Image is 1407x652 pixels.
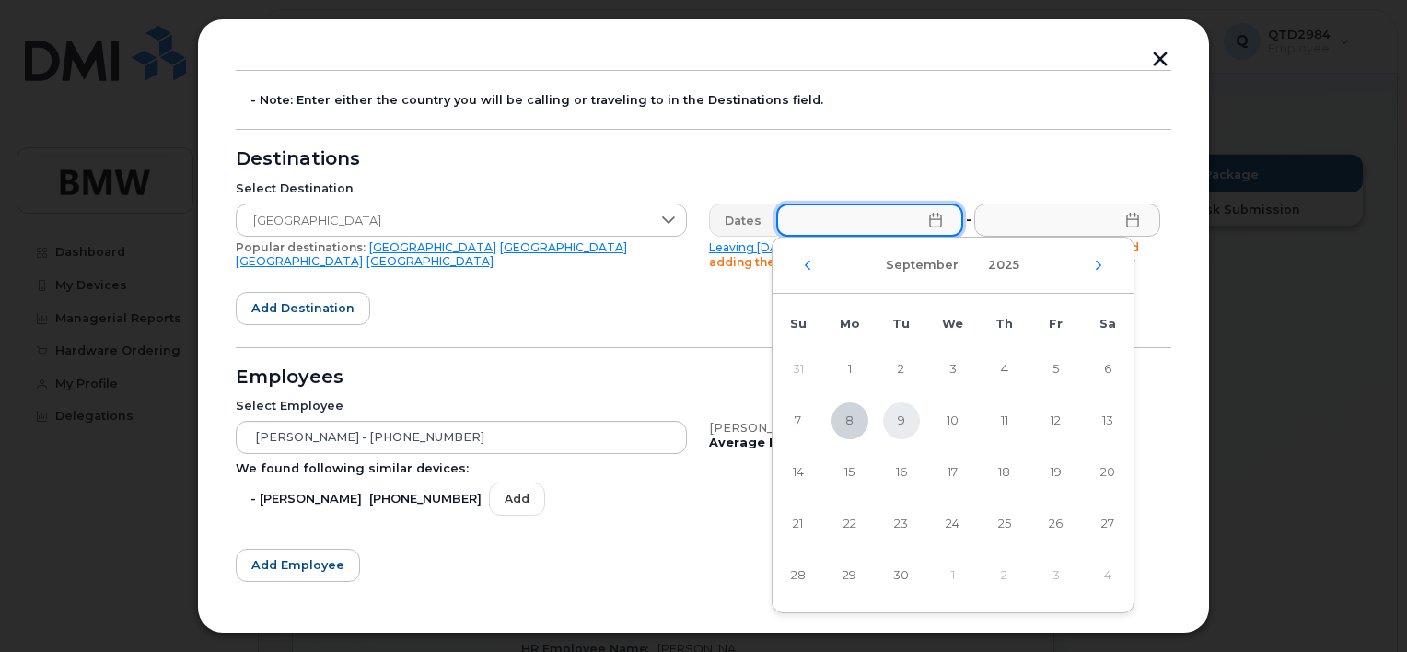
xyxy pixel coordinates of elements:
[1038,506,1075,542] span: 26
[824,498,876,550] td: 22
[780,454,817,491] span: 14
[1030,550,1082,601] td: 3
[237,204,651,238] span: Spain
[709,421,1160,436] div: [PERSON_NAME], iPhone, T-Mobile
[986,454,1023,491] span: 18
[251,556,344,574] span: Add employee
[1082,498,1134,550] td: 27
[883,557,920,594] span: 30
[776,204,963,237] input: Please fill out this field
[979,447,1030,498] td: 18
[1093,260,1104,271] button: Next Month
[876,550,927,601] td: 30
[802,260,813,271] button: Previous Month
[489,483,545,515] button: Add
[1030,343,1082,395] td: 5
[773,550,824,601] td: 28
[824,395,876,447] td: 8
[236,461,687,476] div: We found following similar devices:
[709,436,872,449] b: Average Monthly Usage:
[986,506,1023,542] span: 25
[876,395,927,447] td: 9
[1082,343,1134,395] td: 6
[824,343,876,395] td: 1
[1089,506,1126,542] span: 27
[1082,550,1134,601] td: 4
[1049,317,1063,331] span: Fr
[1038,351,1075,388] span: 5
[876,447,927,498] td: 16
[831,402,868,439] span: 8
[773,447,824,498] td: 14
[790,317,807,331] span: Su
[979,343,1030,395] td: 4
[883,454,920,491] span: 16
[883,351,920,388] span: 2
[1099,317,1116,331] span: Sa
[892,317,910,331] span: Tu
[831,557,868,594] span: 29
[1030,395,1082,447] td: 12
[927,395,979,447] td: 10
[927,550,979,601] td: 1
[780,402,817,439] span: 7
[986,351,1023,388] span: 4
[236,549,360,582] button: Add employee
[927,498,979,550] td: 24
[251,299,355,317] span: Add destination
[986,402,1023,439] span: 11
[236,421,687,454] input: Search device
[500,240,627,254] a: [GEOGRAPHIC_DATA]
[935,454,971,491] span: 17
[366,254,494,268] a: [GEOGRAPHIC_DATA]
[840,317,860,331] span: Mo
[1038,402,1075,439] span: 12
[831,506,868,542] span: 22
[883,402,920,439] span: 9
[1030,498,1082,550] td: 26
[1089,351,1126,388] span: 6
[780,557,817,594] span: 28
[250,93,1171,108] div: - Note: Enter either the country you will be calling or traveling to in the Destinations field.
[236,292,370,325] button: Add destination
[831,351,868,388] span: 1
[927,447,979,498] td: 17
[974,204,1160,237] input: Please fill out this field
[236,152,1171,167] div: Destinations
[369,240,496,254] a: [GEOGRAPHIC_DATA]
[250,492,362,506] span: - [PERSON_NAME]
[977,249,1030,282] button: Choose Year
[962,204,975,237] div: -
[236,399,687,413] div: Select Employee
[1089,454,1126,491] span: 20
[780,506,817,542] span: 21
[1082,395,1134,447] td: 13
[773,343,824,395] td: 31
[876,498,927,550] td: 23
[236,254,363,268] a: [GEOGRAPHIC_DATA]
[979,498,1030,550] td: 25
[979,550,1030,601] td: 2
[1038,454,1075,491] span: 19
[236,181,687,196] div: Select Destination
[236,240,366,254] span: Popular destinations:
[709,240,797,254] a: Leaving [DATE]
[824,550,876,601] td: 29
[995,317,1013,331] span: Th
[772,237,1134,613] div: Choose Date
[831,454,868,491] span: 15
[824,447,876,498] td: 15
[942,317,963,331] span: We
[773,498,824,550] td: 21
[1030,447,1082,498] td: 19
[935,351,971,388] span: 3
[876,343,927,395] td: 2
[709,240,1139,269] span: Please be aware due to time differences we recommend adding the package 1 day earlier to ensure n...
[236,370,1171,385] div: Employees
[369,492,482,506] span: [PHONE_NUMBER]
[1082,447,1134,498] td: 20
[875,249,970,282] button: Choose Month
[935,402,971,439] span: 10
[1327,572,1393,638] iframe: Messenger Launcher
[979,395,1030,447] td: 11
